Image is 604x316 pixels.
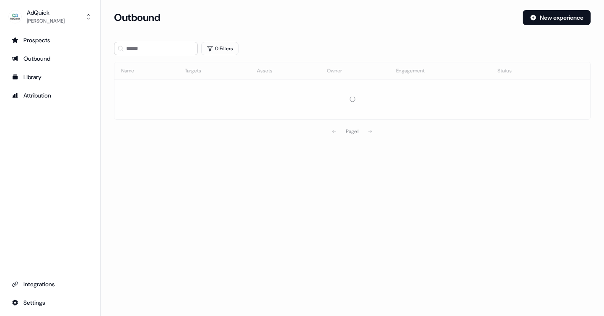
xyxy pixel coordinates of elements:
[27,8,65,17] div: AdQuick
[7,52,93,65] a: Go to outbound experience
[201,42,238,55] button: 0 Filters
[12,36,88,44] div: Prospects
[27,17,65,25] div: [PERSON_NAME]
[7,33,93,47] a: Go to prospects
[7,7,93,27] button: AdQuick[PERSON_NAME]
[114,11,160,24] h3: Outbound
[12,280,88,288] div: Integrations
[12,73,88,81] div: Library
[12,91,88,100] div: Attribution
[12,298,88,307] div: Settings
[7,70,93,84] a: Go to templates
[7,296,93,309] a: Go to integrations
[523,10,591,25] button: New experience
[7,277,93,291] a: Go to integrations
[7,89,93,102] a: Go to attribution
[12,54,88,63] div: Outbound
